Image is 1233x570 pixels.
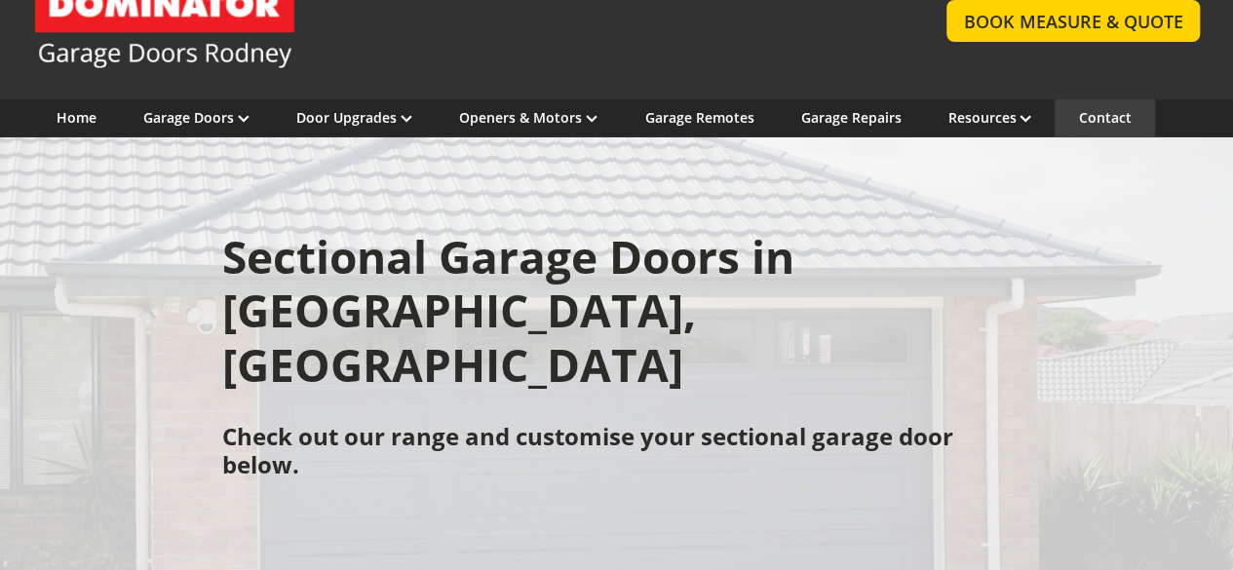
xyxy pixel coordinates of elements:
[459,108,597,127] a: Openers & Motors
[1078,108,1131,127] a: Contact
[947,108,1031,127] a: Resources
[57,108,96,127] a: Home
[143,108,250,127] a: Garage Doors
[296,108,412,127] a: Door Upgrades
[222,420,953,480] strong: Check out our range and customise your sectional garage door below.
[644,108,753,127] a: Garage Remotes
[800,108,901,127] a: Garage Repairs
[222,230,1012,392] h1: Sectional Garage Doors in [GEOGRAPHIC_DATA], [GEOGRAPHIC_DATA]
